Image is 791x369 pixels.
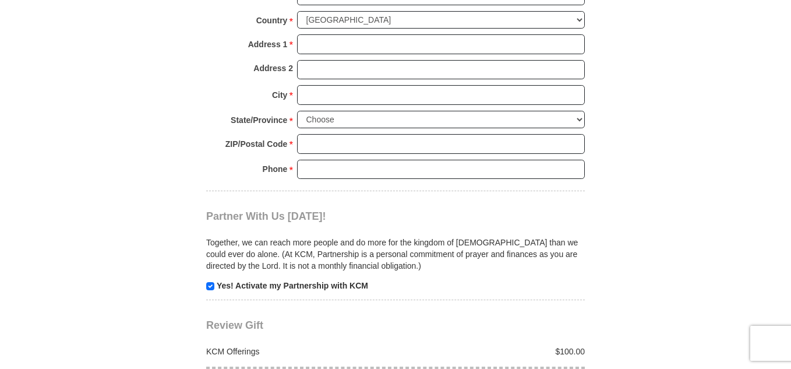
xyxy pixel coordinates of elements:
[206,319,263,331] span: Review Gift
[217,281,368,290] strong: Yes! Activate my Partnership with KCM
[263,161,288,177] strong: Phone
[253,60,293,76] strong: Address 2
[256,12,288,29] strong: Country
[395,346,591,357] div: $100.00
[248,36,288,52] strong: Address 1
[200,346,396,357] div: KCM Offerings
[225,136,288,152] strong: ZIP/Postal Code
[206,210,326,222] span: Partner With Us [DATE]!
[272,87,287,103] strong: City
[231,112,287,128] strong: State/Province
[206,237,585,272] p: Together, we can reach more people and do more for the kingdom of [DEMOGRAPHIC_DATA] than we coul...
